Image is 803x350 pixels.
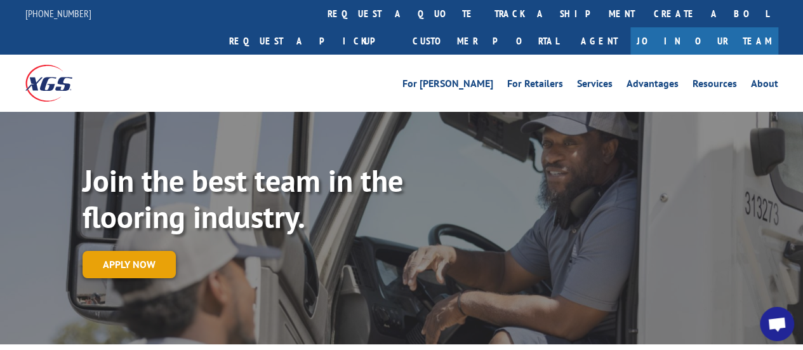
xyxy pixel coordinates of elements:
[403,27,568,55] a: Customer Portal
[402,79,493,93] a: For [PERSON_NAME]
[751,79,778,93] a: About
[627,79,679,93] a: Advantages
[83,161,403,237] strong: Join the best team in the flooring industry.
[577,79,613,93] a: Services
[507,79,563,93] a: For Retailers
[693,79,737,93] a: Resources
[220,27,403,55] a: Request a pickup
[83,251,176,278] a: Apply now
[630,27,778,55] a: Join Our Team
[760,307,794,341] div: Open chat
[25,7,91,20] a: [PHONE_NUMBER]
[568,27,630,55] a: Agent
